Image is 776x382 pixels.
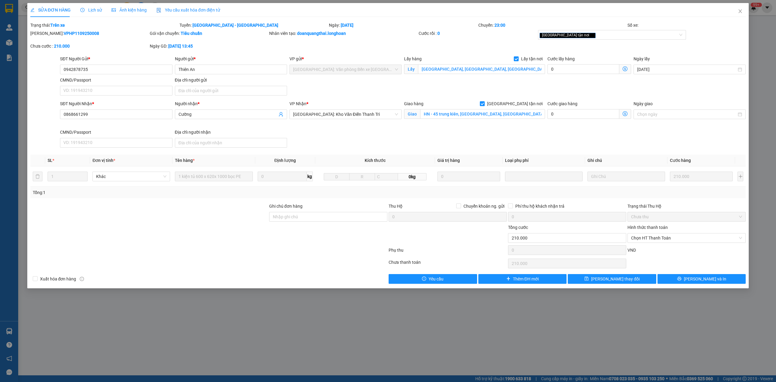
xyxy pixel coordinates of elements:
span: picture [112,8,116,12]
span: Hải Phòng: Văn phòng Bến xe Thượng Lý [293,65,398,74]
span: Yêu cầu [429,276,443,282]
button: Close [732,3,749,20]
span: Chọn HT Thanh Toán [631,233,742,243]
button: printer[PERSON_NAME] và In [657,274,746,284]
span: SL [48,158,52,163]
span: Cước hàng [670,158,691,163]
span: save [584,276,589,281]
div: SĐT Người Gửi [60,55,172,62]
input: Ghi chú đơn hàng [269,212,387,222]
span: close [738,9,743,14]
input: Địa chỉ của người nhận [175,138,287,148]
div: Người nhận [175,100,287,107]
label: Cước lấy hàng [547,56,575,61]
input: 0 [670,172,733,181]
span: Thêm ĐH mới [513,276,539,282]
label: Ghi chú đơn hàng [269,204,303,209]
span: clock-circle [80,8,85,12]
b: 0 [437,31,440,36]
button: plusThêm ĐH mới [478,274,567,284]
span: Khác [96,172,166,181]
div: Ngày: [328,22,478,28]
b: [DATE] [341,23,353,28]
span: dollar-circle [623,66,627,71]
span: kg [307,172,313,181]
input: Lấy tận nơi [418,64,545,74]
span: Giá trị hàng [437,158,460,163]
span: Tổng cước [508,225,528,230]
div: CMND/Passport [60,129,172,136]
span: printer [677,276,681,281]
input: Cước lấy hàng [547,64,619,74]
input: Địa chỉ của người gửi [175,86,287,95]
span: Giao hàng [404,101,423,106]
span: 0kg [398,173,426,180]
input: D [324,173,350,180]
div: Cước rồi : [419,30,537,37]
div: CMND/Passport [60,77,172,83]
span: [GEOGRAPHIC_DATA] tận nơi [485,100,545,107]
button: exclamation-circleYêu cầu [389,274,477,284]
span: Lấy [404,64,418,74]
span: Ảnh kiện hàng [112,8,147,12]
span: Định lượng [274,158,296,163]
div: Nhân viên tạo: [269,30,417,37]
div: Trạng thái Thu Hộ [627,203,746,209]
button: save[PERSON_NAME] thay đổi [568,274,656,284]
span: dollar-circle [623,111,627,116]
b: [DATE] 13:45 [168,44,193,49]
div: SĐT Người Nhận [60,100,172,107]
b: Tiêu chuẩn [181,31,202,36]
div: Số xe: [627,22,746,28]
div: VP gửi [289,55,402,62]
input: C [375,173,398,180]
div: Chưa cước : [30,43,149,49]
span: Phí thu hộ khách nhận trả [513,203,567,209]
span: Chưa thu [631,212,742,221]
b: [GEOGRAPHIC_DATA] - [GEOGRAPHIC_DATA] [192,23,278,28]
input: Ngày lấy [637,66,737,73]
span: Tên hàng [175,158,195,163]
label: Hình thức thanh toán [627,225,668,230]
label: Ngày lấy [634,56,650,61]
span: Thu Hộ [389,204,403,209]
span: [PERSON_NAME] và In [684,276,726,282]
b: doanquangthai.longhoan [297,31,346,36]
span: Lấy hàng [404,56,422,61]
span: Kích thước [365,158,386,163]
input: Ngày giao [637,111,737,118]
div: Địa chỉ người gửi [175,77,287,83]
div: Chuyến: [478,22,627,28]
input: 0 [437,172,500,181]
b: 210.000 [54,44,70,49]
th: Loại phụ phí [503,155,585,166]
span: edit [30,8,35,12]
span: exclamation-circle [422,276,426,281]
span: [GEOGRAPHIC_DATA] tận nơi [540,33,596,38]
label: Ngày giao [634,101,653,106]
span: plus [506,276,510,281]
div: Ngày GD: [150,43,268,49]
b: Trên xe [50,23,65,28]
input: Ghi Chú [587,172,665,181]
span: Đơn vị tính [92,158,115,163]
span: Yêu cầu xuất hóa đơn điện tử [156,8,220,12]
span: Chuyển khoản ng. gửi [461,203,507,209]
div: Người gửi [175,55,287,62]
span: Lịch sử [80,8,102,12]
input: VD: Bàn, Ghế [175,172,253,181]
div: Gói vận chuyển: [150,30,268,37]
div: [PERSON_NAME]: [30,30,149,37]
span: close [590,34,593,37]
input: Giao tận nơi [420,109,545,119]
span: user-add [279,112,283,117]
div: Tổng: 1 [33,189,299,196]
span: info-circle [80,277,84,281]
span: Hà Nội: Kho Văn Điển Thanh Trì [293,110,398,119]
span: Lấy tận nơi [519,55,545,62]
img: icon [156,8,161,13]
input: R [349,173,375,180]
span: Xuất hóa đơn hàng [38,276,79,282]
span: VND [627,248,636,253]
span: VP Nhận [289,101,306,106]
